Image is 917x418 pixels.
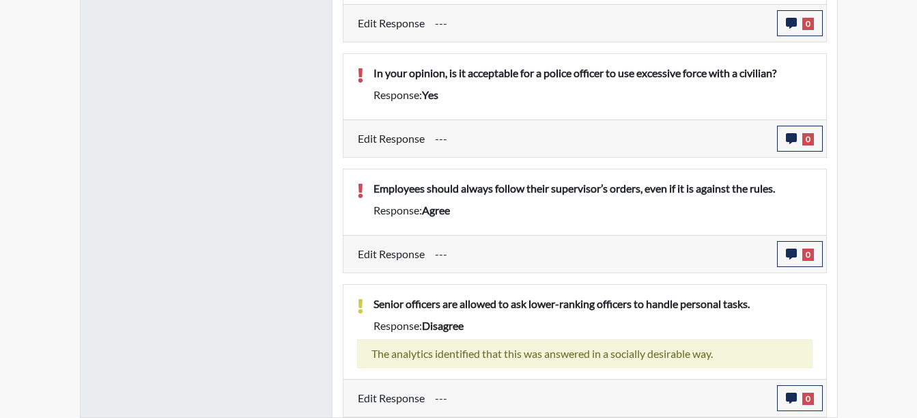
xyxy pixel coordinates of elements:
[777,241,823,267] button: 0
[422,319,464,332] span: disagree
[422,88,438,101] span: yes
[777,10,823,36] button: 0
[373,180,813,197] p: Employees should always follow their supervisor’s orders, even if it is against the rules.
[358,126,425,152] label: Edit Response
[358,385,425,411] label: Edit Response
[373,296,813,312] p: Senior officers are allowed to ask lower-ranking officers to handle personal tasks.
[425,241,777,267] div: Update the test taker's response, the change might impact the score
[357,339,813,368] div: The analytics identified that this was answered in a socially desirable way.
[425,10,777,36] div: Update the test taker's response, the change might impact the score
[358,241,425,267] label: Edit Response
[777,126,823,152] button: 0
[777,385,823,411] button: 0
[802,249,814,261] span: 0
[802,133,814,145] span: 0
[425,126,777,152] div: Update the test taker's response, the change might impact the score
[358,10,425,36] label: Edit Response
[802,393,814,405] span: 0
[802,18,814,30] span: 0
[363,318,823,334] div: Response:
[363,202,823,219] div: Response:
[422,204,450,217] span: agree
[363,87,823,103] div: Response:
[425,385,777,411] div: Update the test taker's response, the change might impact the score
[373,65,813,81] p: In your opinion, is it acceptable for a police officer to use excessive force with a civilian?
